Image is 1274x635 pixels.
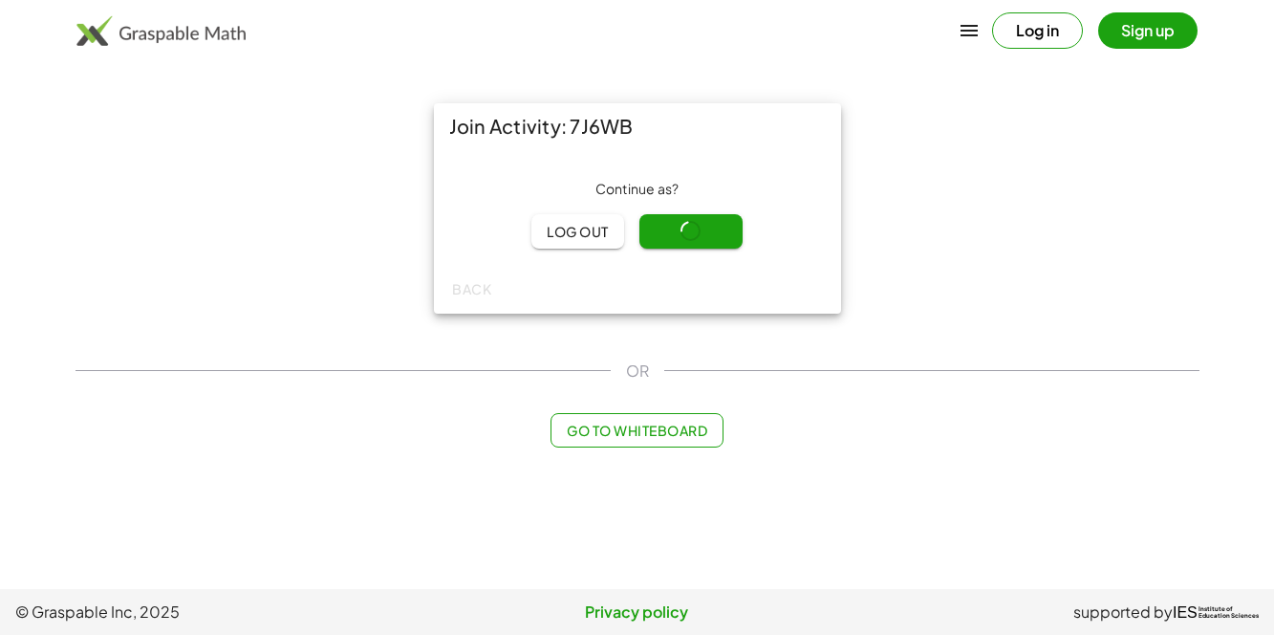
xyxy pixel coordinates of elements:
div: Continue as ? [449,180,826,199]
span: © Graspable Inc, 2025 [15,601,430,624]
span: IES [1173,603,1198,622]
span: Institute of Education Sciences [1198,606,1259,620]
span: Go to Whiteboard [567,422,707,439]
a: IESInstitute ofEducation Sciences [1173,601,1259,624]
a: Privacy policy [430,601,845,624]
span: Log out [547,223,609,240]
span: OR [626,360,649,383]
button: Sign up [1098,12,1198,49]
div: Join Activity: 7J6WB [434,103,841,149]
span: supported by [1073,601,1173,624]
button: Log in [992,12,1083,49]
button: Log out [531,214,624,249]
button: Go to Whiteboard [551,413,723,448]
